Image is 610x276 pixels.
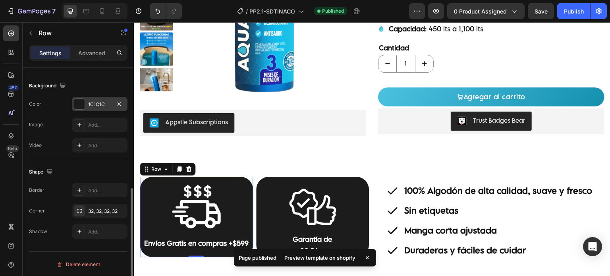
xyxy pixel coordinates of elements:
[7,216,118,227] p: Envíos Gratís en compras +$599
[29,207,45,214] div: Corner
[56,260,100,269] div: Delete element
[36,158,89,211] img: Envío Gratís en compras mayores
[239,254,276,262] p: Page published
[88,228,125,235] div: Add...
[39,49,62,57] p: Settings
[454,7,507,15] span: 0 product assigned
[88,142,125,149] div: Add...
[270,203,363,213] strong: Manga corta ajustada
[263,33,282,50] input: quantity
[270,222,392,233] strong: Duraderas y fáciles de cuidar
[29,167,54,178] div: Shape
[39,28,106,38] p: Row
[322,8,344,15] span: Published
[280,252,360,263] div: Preview template on shopify
[583,237,602,256] div: Open Intercom Messenger
[88,122,125,129] div: Add...
[123,223,235,235] p: 30 Días
[564,7,584,15] div: Publish
[16,143,29,151] div: Row
[8,85,19,91] div: 450
[330,70,392,79] div: Agregar al carrito
[29,142,42,149] div: Video
[29,228,47,235] div: Shadow
[270,163,458,174] strong: 100% Algodón de alta calidad, suave y fresco
[88,187,125,194] div: Add...
[323,94,333,104] img: CLDR_q6erfwCEAE=.png
[29,258,127,271] button: Delete element
[150,3,182,19] div: Undo/Redo
[88,101,111,108] div: 1C1C1C
[535,8,548,15] span: Save
[152,158,205,211] img: Garantía de 30 Días
[29,100,41,108] div: Color
[3,3,59,19] button: 7
[447,3,525,19] button: 0 product assigned
[528,3,554,19] button: Save
[134,22,610,276] iframe: Design area
[29,81,68,91] div: Background
[317,89,398,108] button: Trust Badges Bear
[29,121,43,128] div: Image
[52,6,56,16] p: 7
[557,3,591,19] button: Publish
[29,187,44,194] div: Border
[78,49,105,57] p: Advanced
[249,7,295,15] span: PP2.1-SDTINACO
[245,33,263,50] button: decrement
[244,65,471,84] button: Agregar al carrito
[246,7,248,15] span: /
[88,208,125,215] div: 32, 32, 32, 32
[6,145,19,152] div: Beta
[339,94,392,102] div: Trust Badges Bear
[270,183,324,193] strong: Sin etiquetas
[282,33,299,50] button: increment
[123,212,235,223] p: Garantía de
